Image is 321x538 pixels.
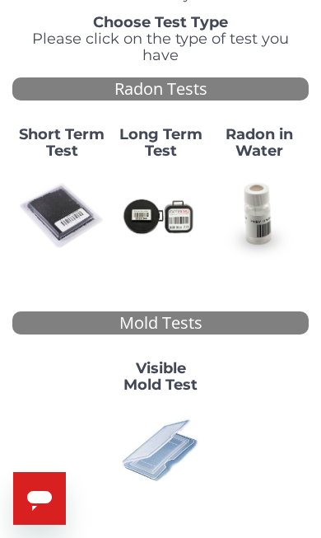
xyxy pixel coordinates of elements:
div: Mold Tests [12,311,309,335]
span: Please click on the type of test you have [32,30,289,64]
iframe: Button to launch messaging window [13,472,66,525]
strong: Visible Mold Test [123,359,198,394]
img: Radtrak2vsRadtrak3.jpg [118,173,203,259]
strong: Long Term Test [119,125,202,160]
img: RadoninWater.jpg [216,173,302,259]
strong: Radon in Water [226,125,293,160]
img: PI42764010.jpg [118,407,203,493]
strong: Short Term Test [19,125,105,160]
div: Radon Tests [12,77,309,101]
img: ShortTerm.jpg [19,173,105,259]
strong: Choose Test Type [93,13,228,31]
